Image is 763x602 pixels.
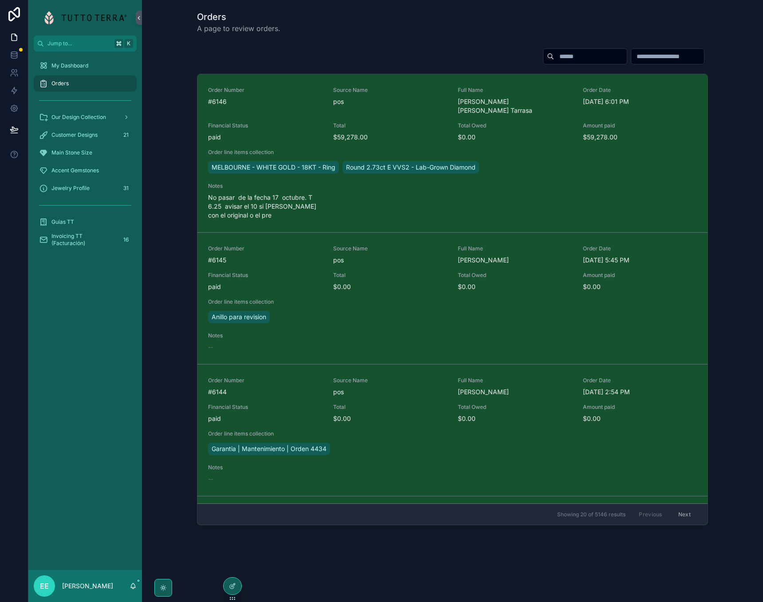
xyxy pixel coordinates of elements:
span: Order Date [583,87,697,94]
span: Source Name [333,377,448,384]
span: My Dashboard [51,62,88,69]
span: pos [333,256,448,265]
a: My Dashboard [34,58,137,74]
span: Total Owed [458,122,572,129]
span: $0.00 [458,282,572,291]
a: MELBOURNE - WHITE GOLD - 18KT - Ring [208,161,339,174]
span: $0.00 [583,282,697,291]
span: $0.00 [458,414,572,423]
span: Notes [208,332,323,339]
span: Full Name [458,245,572,252]
span: $0.00 [333,414,448,423]
p: [PERSON_NAME] [62,582,113,590]
span: Notes [208,464,323,471]
span: Total [333,272,448,279]
span: [DATE] 2:54 PM [583,388,697,396]
a: Customer Designs21 [34,127,137,143]
span: Order Date [583,377,697,384]
span: Invoicing TT (Facturación) [51,233,117,247]
span: EE [40,581,49,591]
a: Garantia | Mantenimiento | Orden 4434 [208,443,330,455]
span: pos [333,97,448,106]
a: Orders [34,75,137,91]
span: Guias TT [51,218,74,226]
span: [DATE] 6:01 PM [583,97,697,106]
a: Guias TT [34,214,137,230]
span: Customer Designs [51,131,98,139]
span: [PERSON_NAME] [PERSON_NAME] Tarrasa [458,97,572,115]
span: Amount paid [583,272,697,279]
a: Anillo para revision [208,311,270,323]
span: paid [208,282,323,291]
span: Main Stone Size [51,149,92,156]
a: Order Number#6146Source NameposFull Name[PERSON_NAME] [PERSON_NAME] TarrasaOrder Date[DATE] 6:01 ... [197,74,708,232]
span: Financial Status [208,404,323,411]
span: -- [208,475,213,483]
span: Full Name [458,377,572,384]
span: -- [208,343,213,352]
div: 31 [121,183,131,194]
span: [PERSON_NAME] [458,256,572,265]
a: Jewelry Profile31 [34,180,137,196]
span: Amount paid [583,122,697,129]
span: Notes [208,182,323,190]
span: Garantia | Mantenimiento | Orden 4434 [212,444,326,453]
span: Financial Status [208,122,323,129]
span: pos [333,388,448,396]
span: Source Name [333,245,448,252]
span: Order line items collection [208,430,697,437]
span: Anillo para revision [212,313,266,321]
span: Order Number [208,377,323,384]
span: Jump to... [47,40,111,47]
span: Total Owed [458,404,572,411]
span: No pasar de la fecha 17 octubre. T 6.25 avisar el 10 si [PERSON_NAME] con el original o el pre [208,193,323,220]
span: #6146 [208,97,323,106]
span: Amount paid [583,404,697,411]
span: Orders [51,80,69,87]
span: Our Design Collection [51,114,106,121]
div: scrollable content [28,51,142,259]
a: Order Number#6144Source NameposFull Name[PERSON_NAME]Order Date[DATE] 2:54 PMFinancial Statuspaid... [197,364,708,496]
a: Main Stone Size [34,145,137,161]
span: MELBOURNE - WHITE GOLD - 18KT - Ring [212,163,335,172]
span: Full Name [458,87,572,94]
button: Next [672,507,697,521]
span: Order line items collection [208,149,697,156]
div: 21 [121,130,131,140]
span: Order line items collection [208,298,697,305]
span: Total Owed [458,272,572,279]
span: Total [333,122,448,129]
span: $59,278.00 [583,133,697,142]
span: #6144 [208,388,323,396]
span: Financial Status [208,272,323,279]
h1: Orders [197,11,280,23]
span: Order Number [208,87,323,94]
span: Accent Gemstones [51,167,99,174]
a: Order Number#6145Source NameposFull Name[PERSON_NAME]Order Date[DATE] 5:45 PMFinancial Statuspaid... [197,232,708,364]
span: $0.00 [583,414,697,423]
span: Total [333,404,448,411]
span: Round 2.73ct E VVS2 - Lab-Grown Diamond [346,163,476,172]
span: $0.00 [458,133,572,142]
span: #6145 [208,256,323,265]
span: $59,278.00 [333,133,448,142]
a: Round 2.73ct E VVS2 - Lab-Grown Diamond [342,161,479,174]
div: 16 [121,234,131,245]
img: App logo [44,11,126,25]
a: Invoicing TT (Facturación)16 [34,232,137,248]
span: Source Name [333,87,448,94]
a: Our Design Collection [34,109,137,125]
span: [DATE] 5:45 PM [583,256,697,265]
span: Order Date [583,245,697,252]
span: $0.00 [333,282,448,291]
a: Accent Gemstones [34,162,137,178]
span: Showing 20 of 5146 results [557,511,625,518]
span: [PERSON_NAME] [458,388,572,396]
span: Jewelry Profile [51,185,90,192]
span: Order Number [208,245,323,252]
button: Jump to...K [34,36,137,51]
span: paid [208,133,323,142]
span: paid [208,414,323,423]
span: K [125,40,132,47]
span: A page to review orders. [197,23,280,34]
